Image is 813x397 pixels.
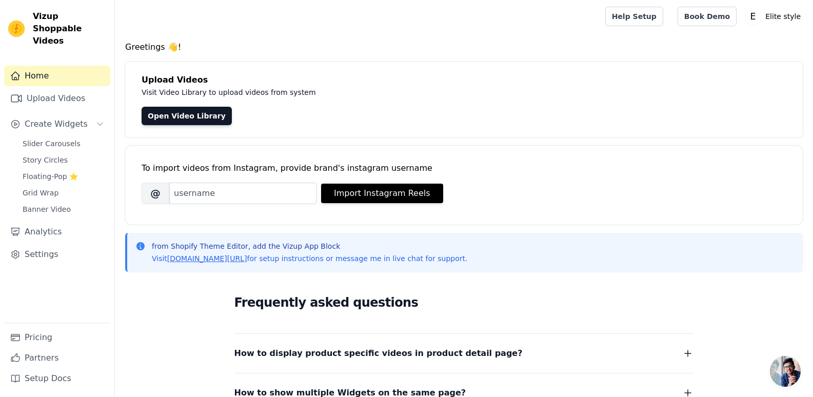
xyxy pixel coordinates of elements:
[4,244,110,265] a: Settings
[169,183,317,204] input: username
[770,356,801,387] a: Open chat
[4,348,110,368] a: Partners
[16,186,110,200] a: Grid Wrap
[234,346,523,361] span: How to display product specific videos in product detail page?
[142,162,786,174] div: To import videos from Instagram, provide brand's instagram username
[4,114,110,134] button: Create Widgets
[23,204,71,214] span: Banner Video
[4,327,110,348] a: Pricing
[152,253,467,264] p: Visit for setup instructions or message me in live chat for support.
[33,10,106,47] span: Vizup Shoppable Videos
[234,292,694,313] h2: Frequently asked questions
[321,184,443,203] button: Import Instagram Reels
[23,188,58,198] span: Grid Wrap
[605,7,663,26] a: Help Setup
[142,74,786,86] h4: Upload Videos
[142,86,601,98] p: Visit Video Library to upload videos from system
[16,169,110,184] a: Floating-Pop ⭐
[761,7,805,26] p: Elite style
[142,183,169,204] span: @
[152,241,467,251] p: from Shopify Theme Editor, add the Vizup App Block
[16,136,110,151] a: Slider Carousels
[167,254,247,263] a: [DOMAIN_NAME][URL]
[23,138,81,149] span: Slider Carousels
[4,66,110,86] a: Home
[750,11,756,22] text: E
[23,171,78,182] span: Floating-Pop ⭐
[125,41,803,53] h4: Greetings 👋!
[25,118,88,130] span: Create Widgets
[4,368,110,389] a: Setup Docs
[4,88,110,109] a: Upload Videos
[678,7,737,26] a: Book Demo
[142,107,232,125] a: Open Video Library
[16,202,110,216] a: Banner Video
[745,7,805,26] button: E Elite style
[4,222,110,242] a: Analytics
[234,346,694,361] button: How to display product specific videos in product detail page?
[16,153,110,167] a: Story Circles
[8,21,25,37] img: Vizup
[23,155,68,165] span: Story Circles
